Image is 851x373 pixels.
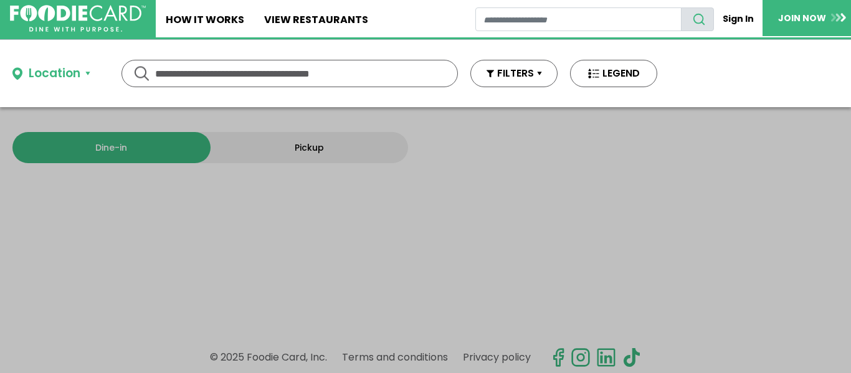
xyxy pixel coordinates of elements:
a: Sign In [714,7,763,31]
button: FILTERS [470,60,558,87]
input: restaurant search [475,7,682,31]
img: FoodieCard; Eat, Drink, Save, Donate [10,5,146,32]
div: Location [29,65,80,83]
button: LEGEND [570,60,657,87]
button: Location [12,65,90,83]
button: search [681,7,714,31]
